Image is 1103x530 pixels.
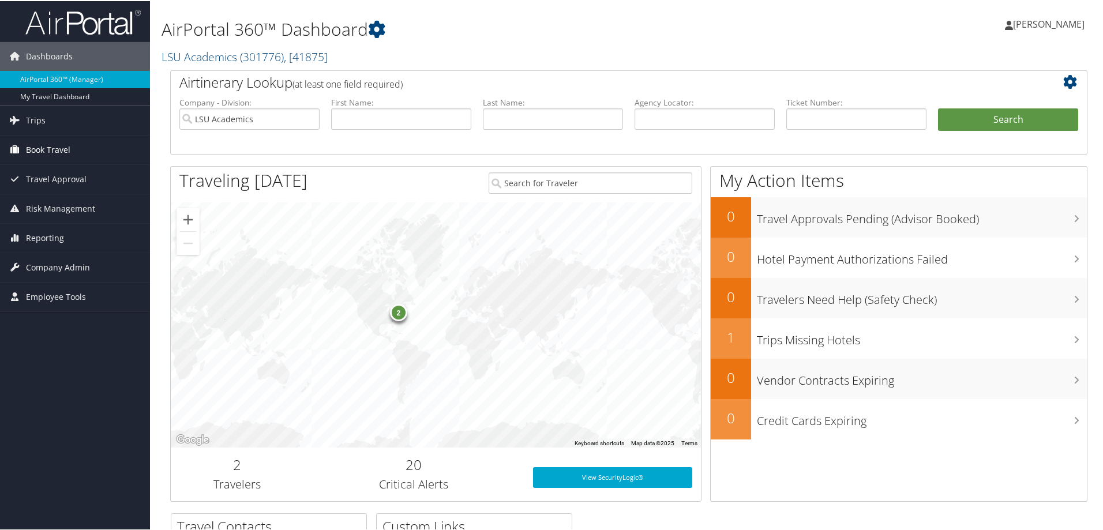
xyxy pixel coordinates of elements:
span: Reporting [26,223,64,251]
span: [PERSON_NAME] [1013,17,1085,29]
button: Zoom in [177,207,200,230]
h2: 0 [711,286,751,306]
label: First Name: [331,96,471,107]
h1: AirPortal 360™ Dashboard [162,16,785,40]
h2: 0 [711,205,751,225]
h2: 0 [711,246,751,265]
h2: 2 [179,454,295,473]
a: 0Hotel Payment Authorizations Failed [711,236,1087,277]
h2: 1 [711,326,751,346]
button: Zoom out [177,231,200,254]
a: 1Trips Missing Hotels [711,317,1087,358]
span: Dashboards [26,41,73,70]
h2: 0 [711,367,751,386]
input: Search for Traveler [489,171,692,193]
h2: 20 [312,454,516,473]
span: Travel Approval [26,164,87,193]
h3: Travel Approvals Pending (Advisor Booked) [757,204,1087,226]
a: 0Credit Cards Expiring [711,398,1087,438]
a: LSU Academics [162,48,328,63]
h3: Trips Missing Hotels [757,325,1087,347]
a: 0Travelers Need Help (Safety Check) [711,277,1087,317]
span: Employee Tools [26,281,86,310]
label: Company - Division: [179,96,320,107]
a: Open this area in Google Maps (opens a new window) [174,431,212,446]
a: View SecurityLogic® [533,466,692,487]
a: Terms (opens in new tab) [681,439,697,445]
h3: Critical Alerts [312,475,516,491]
a: 0Vendor Contracts Expiring [711,358,1087,398]
button: Keyboard shortcuts [575,438,624,446]
span: (at least one field required) [292,77,403,89]
label: Last Name: [483,96,623,107]
h3: Travelers [179,475,295,491]
h1: My Action Items [711,167,1087,191]
button: Search [938,107,1078,130]
span: Risk Management [26,193,95,222]
h2: 0 [711,407,751,427]
img: Google [174,431,212,446]
a: 0Travel Approvals Pending (Advisor Booked) [711,196,1087,236]
span: , [ 41875 ] [284,48,328,63]
h3: Hotel Payment Authorizations Failed [757,245,1087,266]
h3: Travelers Need Help (Safety Check) [757,285,1087,307]
span: ( 301776 ) [240,48,284,63]
img: airportal-logo.png [25,7,141,35]
span: Map data ©2025 [631,439,674,445]
span: Trips [26,105,46,134]
a: [PERSON_NAME] [1005,6,1096,40]
h3: Vendor Contracts Expiring [757,366,1087,388]
h2: Airtinerary Lookup [179,72,1002,91]
h1: Traveling [DATE] [179,167,307,191]
label: Agency Locator: [635,96,775,107]
span: Book Travel [26,134,70,163]
h3: Credit Cards Expiring [757,406,1087,428]
div: 2 [390,303,407,320]
span: Company Admin [26,252,90,281]
label: Ticket Number: [786,96,926,107]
